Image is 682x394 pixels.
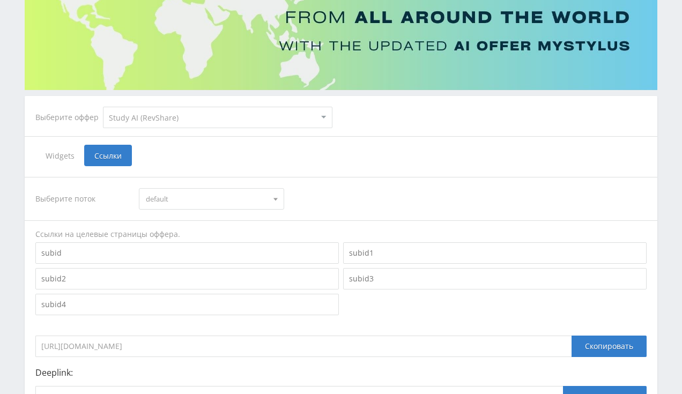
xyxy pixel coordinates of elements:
div: Выберите поток [35,188,129,210]
div: Скопировать [572,336,647,357]
input: subid2 [35,268,339,289]
p: Deeplink: [35,368,647,377]
span: Widgets [35,145,84,166]
span: Ссылки [84,145,132,166]
div: Выберите оффер [35,113,103,122]
input: subid4 [35,294,339,315]
input: subid1 [343,242,647,264]
input: subid3 [343,268,647,289]
div: Ссылки на целевые страницы оффера. [35,229,647,240]
input: subid [35,242,339,264]
span: default [146,189,267,209]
